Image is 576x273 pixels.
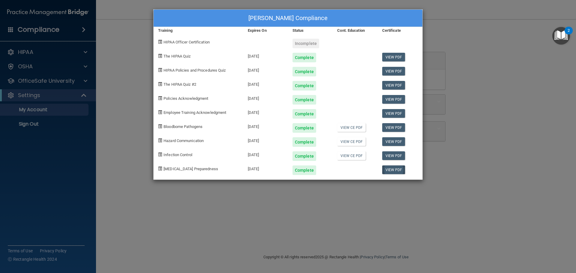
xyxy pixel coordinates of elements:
[292,109,316,119] div: Complete
[163,54,190,58] span: The HIPAA Quiz
[292,39,319,48] div: Incomplete
[154,10,422,27] div: [PERSON_NAME] Compliance
[382,53,405,61] a: View PDF
[382,137,405,146] a: View PDF
[243,105,288,119] div: [DATE]
[243,147,288,161] div: [DATE]
[243,48,288,62] div: [DATE]
[292,67,316,76] div: Complete
[243,133,288,147] div: [DATE]
[163,138,204,143] span: Hazard Communication
[337,137,366,146] a: View CE PDF
[163,96,208,101] span: Policies Acknowledgment
[292,165,316,175] div: Complete
[382,151,405,160] a: View PDF
[292,81,316,91] div: Complete
[382,109,405,118] a: View PDF
[163,167,218,171] span: [MEDICAL_DATA] Preparedness
[163,153,192,157] span: Infection Control
[378,27,422,34] div: Certificate
[292,95,316,105] div: Complete
[163,124,202,129] span: Bloodborne Pathogens
[243,161,288,175] div: [DATE]
[337,123,366,132] a: View CE PDF
[292,53,316,62] div: Complete
[382,165,405,174] a: View PDF
[333,27,377,34] div: Cont. Education
[163,68,226,73] span: HIPAA Policies and Procedures Quiz
[382,95,405,104] a: View PDF
[243,62,288,76] div: [DATE]
[243,27,288,34] div: Expires On
[292,137,316,147] div: Complete
[337,151,366,160] a: View CE PDF
[382,81,405,90] a: View PDF
[568,31,570,38] div: 2
[382,123,405,132] a: View PDF
[243,76,288,91] div: [DATE]
[154,27,243,34] div: Training
[292,123,316,133] div: Complete
[288,27,333,34] div: Status
[292,151,316,161] div: Complete
[163,110,226,115] span: Employee Training Acknowledgment
[243,119,288,133] div: [DATE]
[243,91,288,105] div: [DATE]
[163,82,196,87] span: The HIPAA Quiz #2
[552,27,570,45] button: Open Resource Center, 2 new notifications
[382,67,405,76] a: View PDF
[163,40,210,44] span: HIPAA Officer Certification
